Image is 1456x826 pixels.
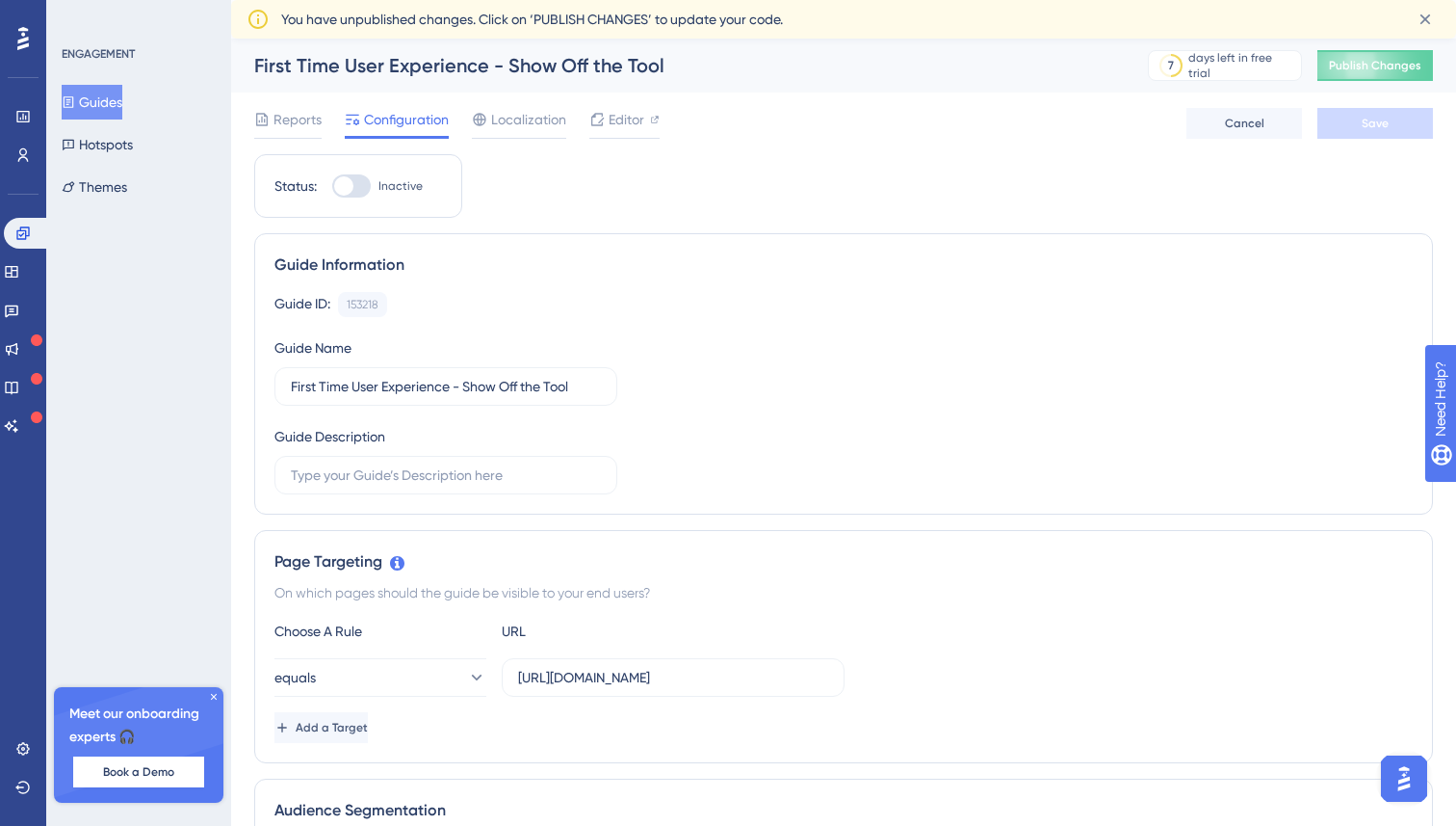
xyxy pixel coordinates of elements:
span: Configuration [364,108,449,131]
div: Audience Segmentation [274,799,1413,822]
span: Inactive [378,178,423,194]
span: equals [274,666,316,689]
button: Publish Changes [1317,50,1433,81]
div: Guide Name [274,336,351,360]
div: 153218 [347,297,378,312]
input: Type your Guide’s Description here [291,465,601,486]
div: Guide Description [274,425,385,448]
div: days left in free trial [1188,50,1295,81]
span: Localization [491,108,566,131]
span: Editor [609,108,644,131]
span: Save [1362,116,1389,131]
button: Book a Demo [73,757,204,787]
button: Themes [62,170,127,204]
input: Type your Guide’s Name here [291,376,601,397]
div: 7 [1168,58,1174,73]
button: Hotspots [62,127,133,162]
button: Save [1317,108,1433,139]
span: Publish Changes [1329,58,1421,73]
div: First Time User Experience - Show Off the Tool [254,52,1100,79]
span: You have unpublished changes. Click on ‘PUBLISH CHANGES’ to update your code. [281,8,783,31]
span: Cancel [1225,116,1264,131]
iframe: UserGuiding AI Assistant Launcher [1375,750,1433,808]
div: Choose A Rule [274,620,486,643]
span: Reports [273,108,322,131]
div: ENGAGEMENT [62,46,135,62]
span: Add a Target [296,720,368,735]
div: Guide ID: [274,292,330,317]
button: Add a Target [274,712,368,743]
div: Guide Information [274,253,1413,277]
div: On which pages should the guide be visible to your end users? [274,581,1413,604]
span: Book a Demo [103,764,174,780]
span: Meet our onboarding experts 🎧 [69,703,208,749]
input: yourwebsite.com/path [518,667,828,688]
button: Cancel [1186,108,1302,139]
div: Page Targeting [274,550,1413,573]
div: Status: [274,174,317,198]
span: Need Help? [45,5,120,28]
button: equals [274,658,486,697]
button: Guides [62,85,122,120]
div: URL [502,620,714,643]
